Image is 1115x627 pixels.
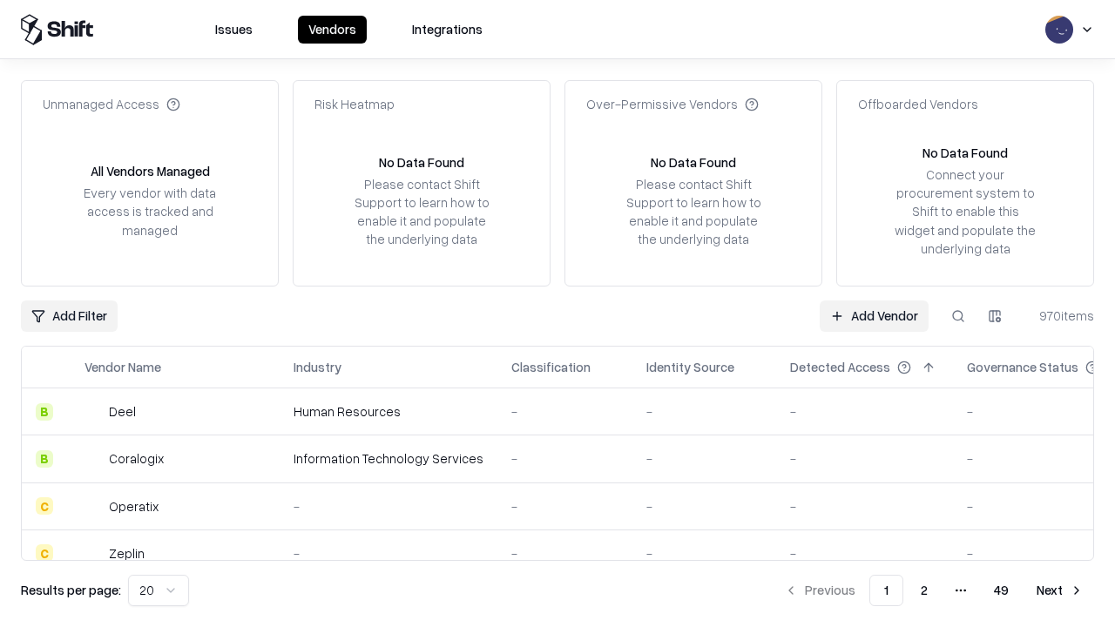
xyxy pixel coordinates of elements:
[314,95,395,113] div: Risk Heatmap
[1024,307,1094,325] div: 970 items
[43,95,180,113] div: Unmanaged Access
[646,358,734,376] div: Identity Source
[298,16,367,44] button: Vendors
[646,497,762,516] div: -
[621,175,766,249] div: Please contact Shift Support to learn how to enable it and populate the underlying data
[790,402,939,421] div: -
[790,358,890,376] div: Detected Access
[109,402,136,421] div: Deel
[349,175,494,249] div: Please contact Shift Support to learn how to enable it and populate the underlying data
[294,449,483,468] div: Information Technology Services
[109,449,164,468] div: Coralogix
[91,162,210,180] div: All Vendors Managed
[294,358,341,376] div: Industry
[646,449,762,468] div: -
[84,358,161,376] div: Vendor Name
[84,403,102,421] img: Deel
[869,575,903,606] button: 1
[586,95,759,113] div: Over-Permissive Vendors
[36,497,53,515] div: C
[511,449,618,468] div: -
[858,95,978,113] div: Offboarded Vendors
[967,358,1078,376] div: Governance Status
[790,449,939,468] div: -
[294,544,483,563] div: -
[790,497,939,516] div: -
[36,544,53,562] div: C
[109,497,159,516] div: Operatix
[109,544,145,563] div: Zeplin
[36,450,53,468] div: B
[774,575,1094,606] nav: pagination
[820,300,929,332] a: Add Vendor
[980,575,1023,606] button: 49
[922,144,1008,162] div: No Data Found
[790,544,939,563] div: -
[205,16,263,44] button: Issues
[402,16,493,44] button: Integrations
[646,544,762,563] div: -
[78,184,222,239] div: Every vendor with data access is tracked and managed
[651,153,736,172] div: No Data Found
[36,403,53,421] div: B
[294,402,483,421] div: Human Resources
[84,450,102,468] img: Coralogix
[1026,575,1094,606] button: Next
[646,402,762,421] div: -
[21,581,121,599] p: Results per page:
[294,497,483,516] div: -
[907,575,942,606] button: 2
[893,165,1037,258] div: Connect your procurement system to Shift to enable this widget and populate the underlying data
[379,153,464,172] div: No Data Found
[21,300,118,332] button: Add Filter
[511,402,618,421] div: -
[511,358,591,376] div: Classification
[84,544,102,562] img: Zeplin
[511,497,618,516] div: -
[84,497,102,515] img: Operatix
[511,544,618,563] div: -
